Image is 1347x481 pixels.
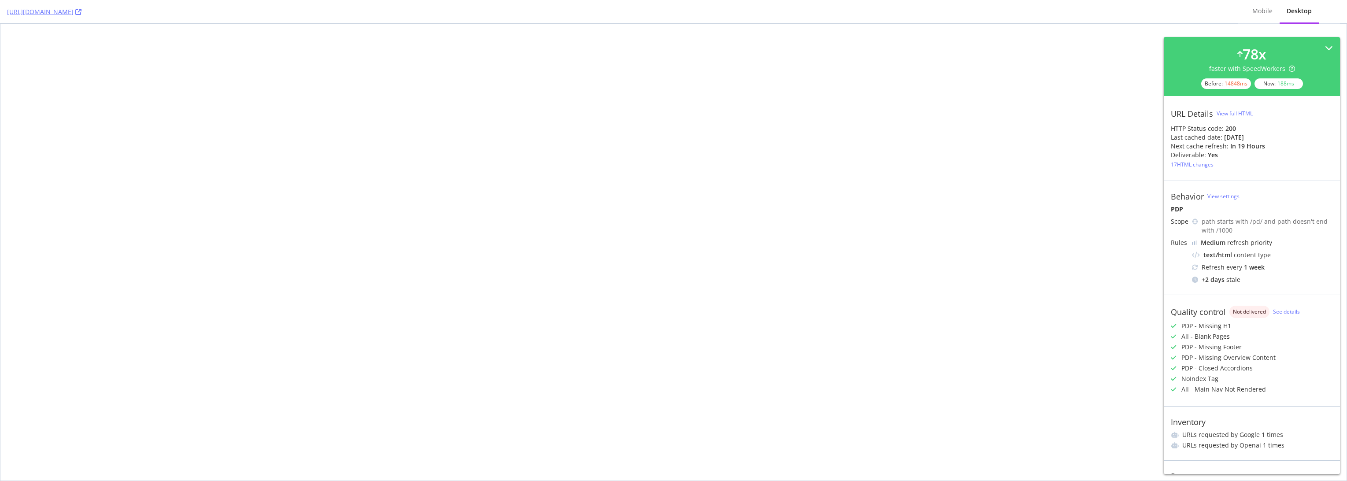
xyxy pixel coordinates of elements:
[1252,7,1273,15] div: Mobile
[1224,133,1244,142] div: [DATE]
[1201,78,1251,89] div: Before:
[1181,374,1218,383] div: NoIndex Tag
[1181,385,1266,394] div: All - Main Nav Not Rendered
[1192,251,1333,259] div: content type
[1181,364,1253,373] div: PDP - Closed Accordions
[1217,107,1253,121] button: View full HTML
[1201,238,1272,247] div: refresh priority
[1201,238,1225,247] div: Medium
[1202,217,1333,235] div: path starts with /pd/ and path doesn't end with /1000
[1171,109,1213,118] div: URL Details
[1277,80,1294,87] div: 188 ms
[1225,80,1247,87] div: 14848 ms
[1208,151,1218,159] div: Yes
[1171,217,1188,226] div: Scope
[1230,142,1265,151] div: in 19 hours
[1171,471,1223,481] div: Page property
[1171,238,1188,247] div: Rules
[7,7,81,16] a: [URL][DOMAIN_NAME]
[1192,263,1333,272] div: Refresh every
[1209,64,1295,73] div: faster with SpeedWorkers
[1181,353,1276,362] div: PDP - Missing Overview Content
[1192,240,1197,245] img: j32suk7ufU7viAAAAAElFTkSuQmCC
[1171,307,1226,317] div: Quality control
[1171,441,1333,450] li: URLs requested by Openai 1 times
[1181,332,1230,341] div: All - Blank Pages
[1171,142,1229,151] div: Next cache refresh:
[1229,306,1269,318] div: danger label
[1171,133,1222,142] div: Last cached date:
[1171,161,1214,168] div: 17 HTML changes
[1171,205,1333,214] div: PDP
[1225,124,1236,133] strong: 200
[1181,322,1231,330] div: PDP - Missing H1
[1192,275,1333,284] div: stale
[1273,308,1300,315] a: See details
[1171,124,1333,133] div: HTTP Status code:
[1171,417,1206,427] div: Inventory
[1202,275,1225,284] div: + 2 days
[1287,7,1312,15] div: Desktop
[1217,110,1253,117] div: View full HTML
[1207,192,1240,200] a: View settings
[1171,159,1214,170] button: 17HTML changes
[1203,251,1232,259] div: text/html
[1171,151,1206,159] div: Deliverable:
[1171,430,1333,439] li: URLs requested by Google 1 times
[1171,192,1204,201] div: Behavior
[1243,44,1266,64] div: 78 x
[1244,263,1265,272] div: 1 week
[1254,78,1303,89] div: Now:
[1233,309,1266,314] span: Not delivered
[1181,343,1242,351] div: PDP - Missing Footer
